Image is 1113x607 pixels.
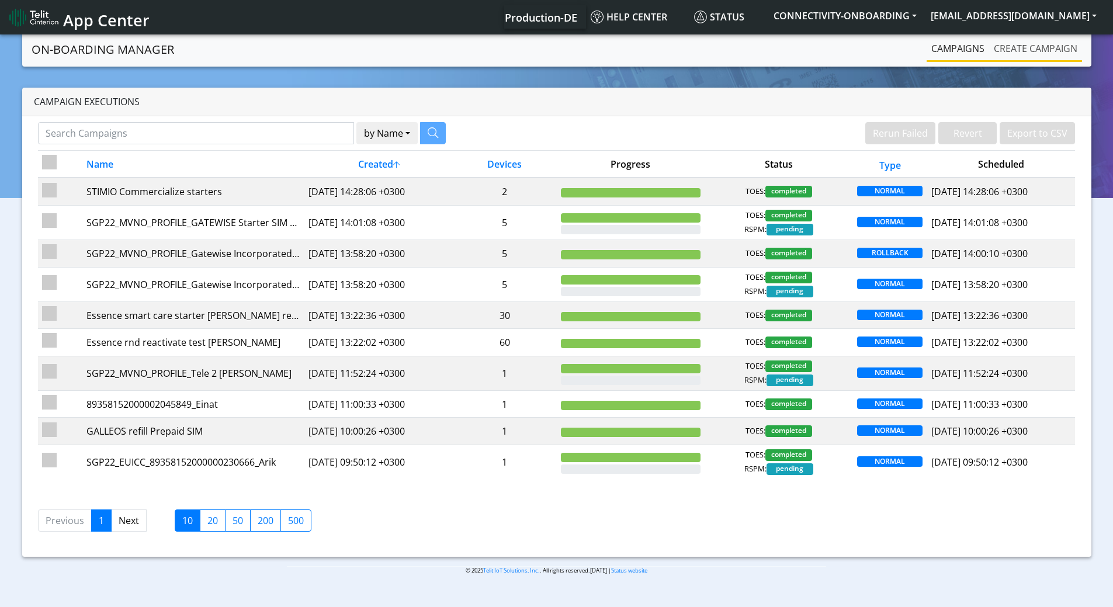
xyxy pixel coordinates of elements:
[694,11,707,23] img: status.svg
[746,360,765,372] span: TOES:
[746,425,765,437] span: TOES:
[857,186,923,196] span: NORMAL
[767,224,813,235] span: pending
[504,5,577,29] a: Your current platform instance
[931,278,1028,291] span: [DATE] 13:58:20 +0300
[86,366,300,380] div: SGP22_MVNO_PROFILE_Tele 2 [PERSON_NAME]
[767,463,813,475] span: pending
[765,272,812,283] span: completed
[356,122,418,144] button: by Name
[304,391,453,418] td: [DATE] 11:00:33 +0300
[591,11,604,23] img: knowledge.svg
[86,185,300,199] div: STIMIO Commercialize starters
[63,9,150,31] span: App Center
[86,455,300,469] div: SGP22_EUICC_89358152000000230666_Arik
[857,248,923,258] span: ROLLBACK
[857,398,923,409] span: NORMAL
[304,329,453,356] td: [DATE] 13:22:02 +0300
[853,151,927,178] th: Type
[865,122,935,144] button: Rerun Failed
[304,205,453,240] td: [DATE] 14:01:08 +0300
[765,248,812,259] span: completed
[765,449,812,461] span: completed
[304,418,453,445] td: [DATE] 10:00:26 +0300
[91,509,112,532] a: 1
[591,11,667,23] span: Help center
[453,205,557,240] td: 5
[767,374,813,386] span: pending
[746,210,765,221] span: TOES:
[453,240,557,267] td: 5
[765,398,812,410] span: completed
[304,445,453,479] td: [DATE] 09:50:12 +0300
[931,185,1028,198] span: [DATE] 14:28:06 +0300
[453,418,557,445] td: 1
[225,509,251,532] label: 50
[746,186,765,197] span: TOES:
[9,8,58,27] img: logo-telit-cinterion-gw-new.png
[938,122,997,144] button: Revert
[765,337,812,348] span: completed
[111,509,147,532] a: Next
[250,509,281,532] label: 200
[927,37,989,60] a: Campaigns
[744,374,767,386] span: RSPM:
[22,88,1091,116] div: Campaign Executions
[744,224,767,235] span: RSPM:
[86,308,300,322] div: Essence smart care starter [PERSON_NAME] reactivate
[857,425,923,436] span: NORMAL
[82,151,304,178] th: Name
[931,309,1028,322] span: [DATE] 13:22:36 +0300
[705,151,853,178] th: Status
[86,424,300,438] div: GALLEOS refill Prepaid SIM
[694,11,744,23] span: Status
[556,151,705,178] th: Progress
[38,122,354,144] input: Search Campaigns
[304,178,453,205] td: [DATE] 14:28:06 +0300
[857,279,923,289] span: NORMAL
[86,397,300,411] div: 89358152000002045849_Einat
[746,398,765,410] span: TOES:
[746,310,765,321] span: TOES:
[746,248,765,259] span: TOES:
[857,310,923,320] span: NORMAL
[931,247,1028,260] span: [DATE] 14:00:10 +0300
[857,217,923,227] span: NORMAL
[453,178,557,205] td: 2
[931,336,1028,349] span: [DATE] 13:22:02 +0300
[32,38,174,61] a: On-Boarding Manager
[86,278,300,292] div: SGP22_MVNO_PROFILE_Gatewise Incorporated NEXT ATT EPROFILE 6 starter SIM
[453,356,557,390] td: 1
[483,567,540,574] a: Telit IoT Solutions, Inc.
[689,5,767,29] a: Status
[86,216,300,230] div: SGP22_MVNO_PROFILE_GATEWISE Starter SIM NExT ATT eProfile 6
[989,37,1082,60] a: Create campaign
[304,356,453,390] td: [DATE] 11:52:24 +0300
[857,367,923,378] span: NORMAL
[744,286,767,297] span: RSPM:
[86,247,300,261] div: SGP22_MVNO_PROFILE_Gatewise Incorporated NEXT ATT EPROFILE 6 starter SIM
[175,509,200,532] label: 10
[931,216,1028,229] span: [DATE] 14:01:08 +0300
[927,151,1076,178] th: Scheduled
[86,335,300,349] div: Essence rnd reactivate test [PERSON_NAME]
[9,5,148,30] a: App Center
[931,456,1028,469] span: [DATE] 09:50:12 +0300
[304,240,453,267] td: [DATE] 13:58:20 +0300
[586,5,689,29] a: Help center
[200,509,226,532] label: 20
[453,445,557,479] td: 1
[611,567,647,574] a: Status website
[453,391,557,418] td: 1
[857,456,923,467] span: NORMAL
[280,509,311,532] label: 500
[304,301,453,328] td: [DATE] 13:22:36 +0300
[765,310,812,321] span: completed
[453,301,557,328] td: 30
[767,5,924,26] button: CONNECTIVITY-ONBOARDING
[453,151,557,178] th: Devices
[287,566,826,575] p: © 2025 . All rights reserved.[DATE] |
[765,425,812,437] span: completed
[744,463,767,475] span: RSPM:
[765,186,812,197] span: completed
